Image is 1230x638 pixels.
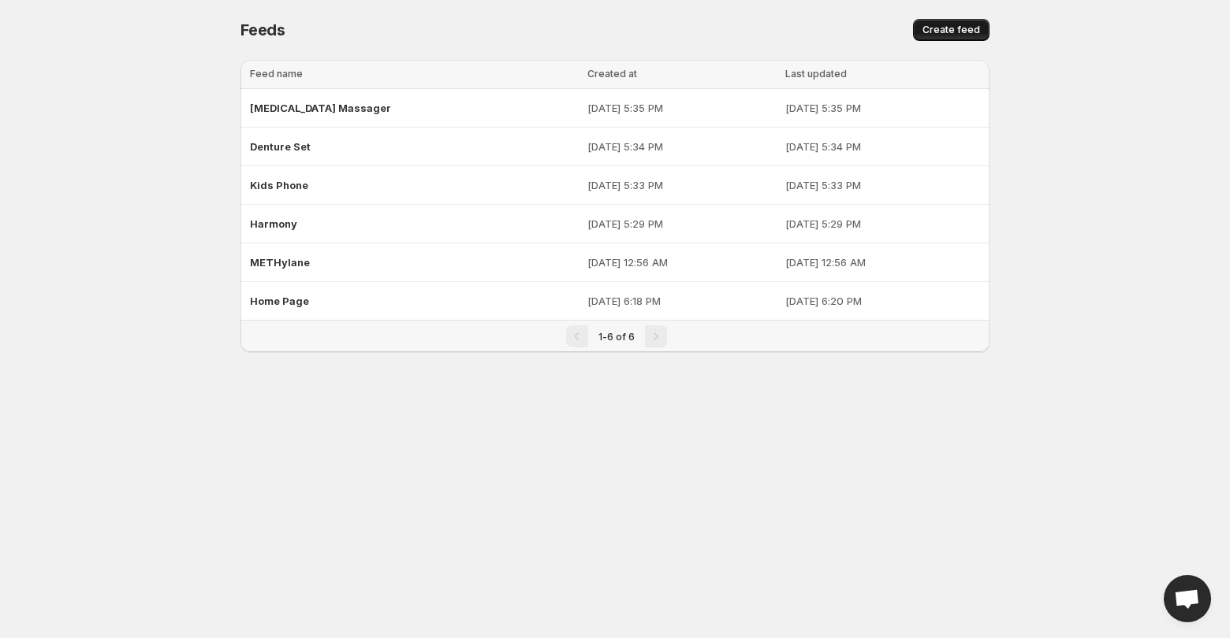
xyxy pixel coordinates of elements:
[587,177,776,193] p: [DATE] 5:33 PM
[250,256,310,269] span: METHylane
[250,102,391,114] span: [MEDICAL_DATA] Massager
[250,217,297,230] span: Harmony
[240,320,990,352] nav: Pagination
[587,100,776,116] p: [DATE] 5:35 PM
[240,20,285,39] span: Feeds
[587,68,637,80] span: Created at
[785,68,847,80] span: Last updated
[587,293,776,309] p: [DATE] 6:18 PM
[250,295,309,307] span: Home Page
[598,331,635,343] span: 1-6 of 6
[250,68,303,80] span: Feed name
[785,254,980,270] p: [DATE] 12:56 AM
[785,216,980,232] p: [DATE] 5:29 PM
[587,139,776,154] p: [DATE] 5:34 PM
[785,139,980,154] p: [DATE] 5:34 PM
[785,100,980,116] p: [DATE] 5:35 PM
[1164,575,1211,622] a: Open chat
[913,19,990,41] button: Create feed
[250,179,308,191] span: Kids Phone
[250,140,311,153] span: Denture Set
[785,177,980,193] p: [DATE] 5:33 PM
[922,24,980,36] span: Create feed
[587,254,776,270] p: [DATE] 12:56 AM
[785,293,980,309] p: [DATE] 6:20 PM
[587,216,776,232] p: [DATE] 5:29 PM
